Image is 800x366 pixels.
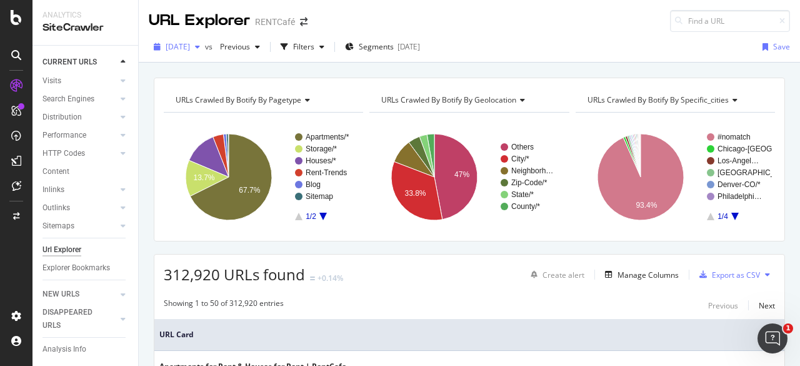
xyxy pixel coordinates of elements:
[526,265,584,285] button: Create alert
[164,123,360,231] svg: A chart.
[511,178,547,187] text: Zip-Code/*
[511,166,553,175] text: Neighborh…
[42,74,61,88] div: Visits
[42,56,97,69] div: CURRENT URLS
[42,201,117,215] a: Outlinks
[42,262,110,275] div: Explorer Bookmarks
[239,186,260,195] text: 67.7%
[759,298,775,313] button: Next
[542,270,584,280] div: Create alert
[379,90,557,110] h4: URLs Crawled By Botify By geolocation
[600,267,679,282] button: Manage Columns
[636,201,657,210] text: 93.4%
[405,189,426,198] text: 33.8%
[717,180,761,189] text: Denver-CO/*
[42,183,64,196] div: Inlinks
[300,18,307,26] div: arrow-right-arrow-left
[42,111,82,124] div: Distribution
[773,41,790,52] div: Save
[42,343,129,356] a: Analysis Info
[42,243,81,257] div: Url Explorer
[757,323,787,353] iframe: Intercom live chat
[670,10,790,32] input: Find a URL
[511,190,534,199] text: State/*
[42,288,79,301] div: NEW URLS
[381,94,516,105] span: URLs Crawled By Botify By geolocation
[306,180,321,189] text: Blog
[42,220,117,233] a: Sitemaps
[42,183,117,196] a: Inlinks
[42,129,117,142] a: Performance
[42,147,85,160] div: HTTP Codes
[42,74,117,88] a: Visits
[255,16,295,28] div: RENTCafé
[149,10,250,31] div: URL Explorer
[42,306,106,332] div: DISAPPEARED URLS
[717,212,728,221] text: 1/4
[173,90,352,110] h4: URLs Crawled By Botify By pagetype
[306,212,316,221] text: 1/2
[369,123,566,231] svg: A chart.
[42,165,69,178] div: Content
[205,41,215,52] span: vs
[587,94,729,105] span: URLs Crawled By Botify By specific_cities
[306,145,337,153] text: Storage/*
[159,329,770,340] span: URL Card
[166,41,190,52] span: 2025 Aug. 20th
[694,265,760,285] button: Export as CSV
[42,220,74,233] div: Sitemaps
[42,165,129,178] a: Content
[42,93,117,106] a: Search Engines
[317,273,343,283] div: +0.14%
[617,270,679,280] div: Manage Columns
[712,270,760,280] div: Export as CSV
[306,156,336,165] text: Houses/*
[340,37,425,57] button: Segments[DATE]
[164,264,305,285] span: 312,920 URLs found
[42,21,128,35] div: SiteCrawler
[193,173,214,182] text: 13.7%
[176,94,301,105] span: URLs Crawled By Botify By pagetype
[42,262,129,275] a: Explorer Bookmarks
[42,201,70,215] div: Outlinks
[42,243,129,257] a: Url Explorer
[215,41,250,52] span: Previous
[42,343,86,356] div: Analysis Info
[576,123,772,231] svg: A chart.
[511,155,529,163] text: City/*
[42,288,117,301] a: NEW URLS
[717,133,751,141] text: #nomatch
[42,147,117,160] a: HTTP Codes
[42,111,117,124] a: Distribution
[454,170,469,179] text: 47%
[359,41,394,52] span: Segments
[708,298,738,313] button: Previous
[717,156,759,165] text: Los-Angel…
[276,37,329,57] button: Filters
[511,202,540,211] text: County/*
[306,168,347,177] text: Rent-Trends
[310,277,315,280] img: Equal
[759,300,775,311] div: Next
[149,37,205,57] button: [DATE]
[42,93,94,106] div: Search Engines
[306,133,349,141] text: Apartments/*
[757,37,790,57] button: Save
[306,192,333,201] text: Sitemap
[708,300,738,311] div: Previous
[42,129,86,142] div: Performance
[42,56,117,69] a: CURRENT URLS
[783,323,793,333] span: 1
[215,37,265,57] button: Previous
[42,10,128,21] div: Analytics
[585,90,764,110] h4: URLs Crawled By Botify By specific_cities
[164,298,284,313] div: Showing 1 to 50 of 312,920 entries
[511,143,534,151] text: Others
[397,41,420,52] div: [DATE]
[42,306,117,332] a: DISAPPEARED URLS
[293,41,314,52] div: Filters
[717,192,762,201] text: Philadelphi…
